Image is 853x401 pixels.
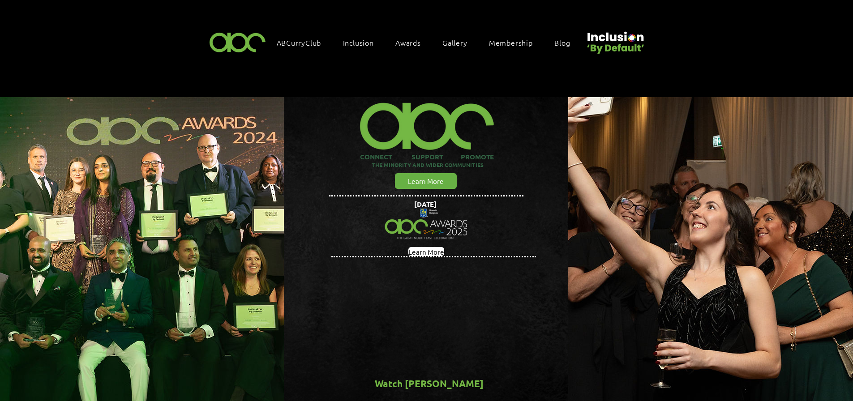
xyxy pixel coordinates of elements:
span: Watch [PERSON_NAME] [375,377,484,389]
span: [DATE] [414,200,437,209]
span: Awards [395,38,421,47]
span: Gallery [442,38,467,47]
a: Membership [484,33,546,52]
span: Learn More [408,247,444,256]
a: Gallery [438,33,481,52]
div: Inclusion [339,33,387,52]
img: ABC-Logo-Blank-Background-01-01-2.png [207,29,269,55]
img: ABC-Logo-Blank-Background-01-01-2_edited.png [355,91,498,152]
a: Learn More [408,247,444,256]
span: Learn More [408,176,444,186]
a: Learn More [395,173,457,189]
span: Membership [489,38,533,47]
span: CONNECT SUPPORT PROMOTE [360,152,494,161]
nav: Site [272,33,584,52]
span: THE MINORITY AND WIDER COMMUNITIES [372,161,484,168]
span: Blog [554,38,570,47]
div: Awards [391,33,434,52]
img: Northern Insights Double Pager Apr 2025.png [380,198,473,250]
a: ABCurryClub [272,33,335,52]
img: Untitled design (22).png [584,24,646,55]
a: Blog [550,33,583,52]
span: Inclusion [343,38,374,47]
span: ABCurryClub [277,38,321,47]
